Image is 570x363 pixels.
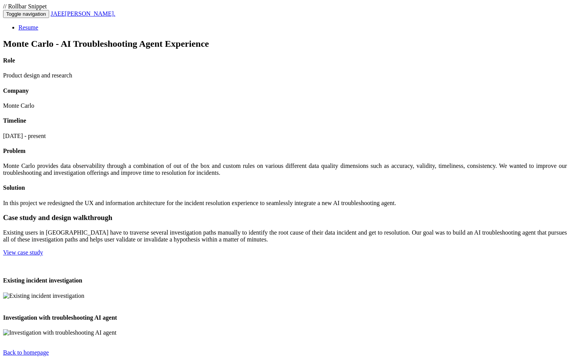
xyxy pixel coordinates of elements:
[3,229,567,243] p: Existing users in [GEOGRAPHIC_DATA] have to traverse several investigation paths manually to iden...
[3,133,567,140] p: [DATE] - present
[3,329,116,336] img: Investigation with troubleshooting AI agent
[3,163,567,176] p: Monte Carlo provides data observability through a combination of out of the box and custom rules ...
[3,117,567,124] h4: Timeline
[3,314,117,321] span: Investigation with troubleshooting AI agent
[3,102,567,109] p: Monte Carlo
[3,277,82,284] span: Existing incident investigation
[65,10,114,17] span: [PERSON_NAME]
[3,292,85,299] img: Existing incident investigation
[18,24,38,31] a: Resume
[3,200,567,207] p: In this project we redesigned the UX and information architecture for the incident resolution exp...
[3,184,567,191] h4: Solution
[6,11,46,17] span: Toggle navigation
[3,39,567,49] h2: Monte Carlo - AI Troubleshooting Agent Experience
[3,349,49,356] a: Back to homepage
[3,72,567,79] p: Product design and research
[3,214,112,222] span: Case study and design walkthrough
[3,57,567,64] h4: Role
[3,10,49,18] button: Toggle navigation
[51,10,115,17] a: JAEE[PERSON_NAME].
[3,87,567,94] h4: Company
[3,249,43,256] a: View case study
[3,148,567,154] h4: Problem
